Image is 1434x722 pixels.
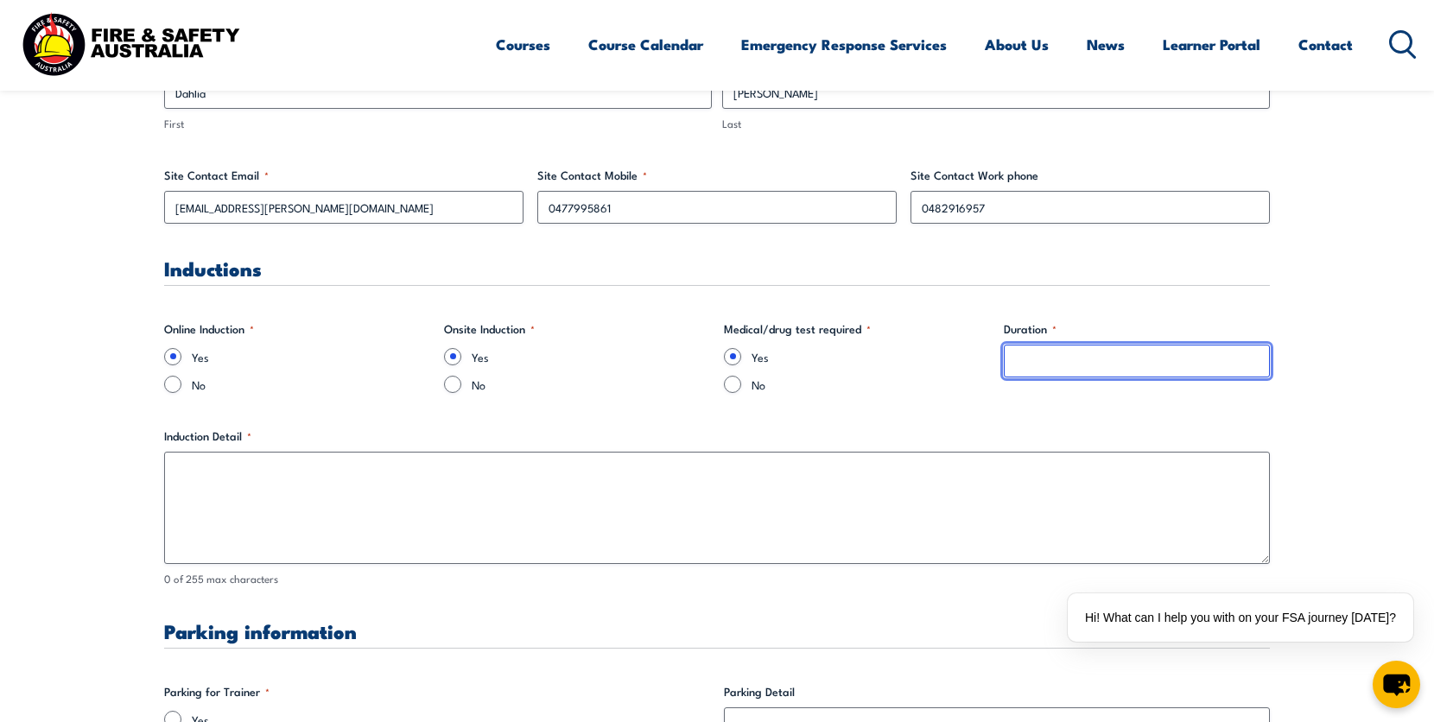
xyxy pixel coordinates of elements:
[192,348,430,365] label: Yes
[1004,320,1270,338] label: Duration
[472,348,710,365] label: Yes
[985,22,1049,67] a: About Us
[496,22,550,67] a: Courses
[472,376,710,393] label: No
[164,116,712,132] label: First
[911,167,1270,184] label: Site Contact Work phone
[1087,22,1125,67] a: News
[537,167,897,184] label: Site Contact Mobile
[752,348,990,365] label: Yes
[164,571,1270,587] div: 0 of 255 max characters
[722,116,1270,132] label: Last
[724,683,1270,700] label: Parking Detail
[164,683,270,700] legend: Parking for Trainer
[588,22,703,67] a: Course Calendar
[752,376,990,393] label: No
[1163,22,1260,67] a: Learner Portal
[164,427,1270,445] label: Induction Detail
[1373,661,1420,708] button: chat-button
[444,320,535,338] legend: Onsite Induction
[724,320,871,338] legend: Medical/drug test required
[164,167,523,184] label: Site Contact Email
[164,258,1270,278] h3: Inductions
[1068,593,1413,642] div: Hi! What can I help you with on your FSA journey [DATE]?
[164,320,254,338] legend: Online Induction
[164,621,1270,641] h3: Parking information
[1298,22,1353,67] a: Contact
[192,376,430,393] label: No
[741,22,947,67] a: Emergency Response Services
